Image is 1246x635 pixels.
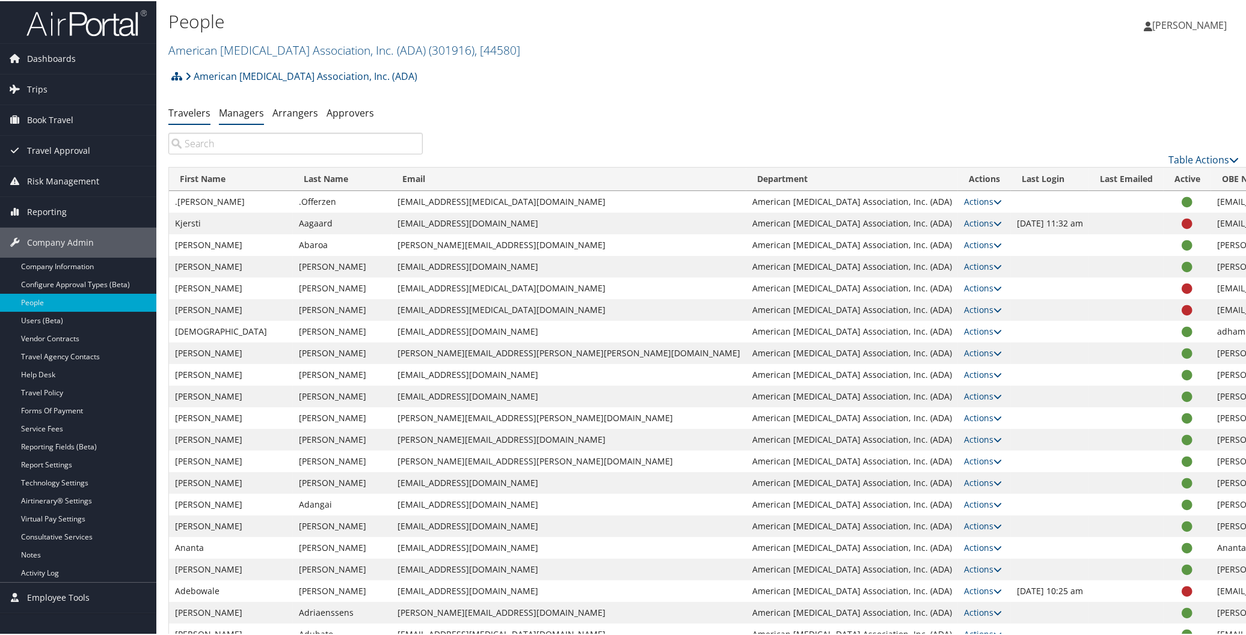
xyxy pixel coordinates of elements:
[746,449,958,471] td: American [MEDICAL_DATA] Association, Inc. (ADA)
[27,196,67,226] span: Reporting
[746,406,958,428] td: American [MEDICAL_DATA] Association, Inc. (ADA)
[1144,6,1239,42] a: [PERSON_NAME]
[964,389,1002,401] a: Actions
[391,384,746,406] td: [EMAIL_ADDRESS][DOMAIN_NAME]
[293,166,391,190] th: Last Name: activate to sort column descending
[219,105,264,118] a: Managers
[1011,211,1089,233] td: [DATE] 11:32 am
[169,428,293,449] td: [PERSON_NAME]
[169,579,293,601] td: Adebowale
[169,341,293,363] td: [PERSON_NAME]
[964,195,1002,206] a: Actions
[746,536,958,558] td: American [MEDICAL_DATA] Association, Inc. (ADA)
[27,165,99,195] span: Risk Management
[293,579,391,601] td: [PERSON_NAME]
[293,320,391,341] td: [PERSON_NAME]
[168,105,210,118] a: Travelers
[391,166,746,190] th: Email: activate to sort column ascending
[185,63,417,87] a: American [MEDICAL_DATA] Association, Inc. (ADA)
[169,276,293,298] td: [PERSON_NAME]
[964,324,1002,336] a: Actions
[169,514,293,536] td: [PERSON_NAME]
[391,514,746,536] td: [EMAIL_ADDRESS][DOMAIN_NAME]
[293,449,391,471] td: [PERSON_NAME]
[746,255,958,276] td: American [MEDICAL_DATA] Association, Inc. (ADA)
[964,281,1002,293] a: Actions
[746,298,958,320] td: American [MEDICAL_DATA] Association, Inc. (ADA)
[168,8,882,33] h1: People
[168,41,520,57] a: American [MEDICAL_DATA] Association, Inc. (ADA)
[293,471,391,493] td: [PERSON_NAME]
[391,363,746,384] td: [EMAIL_ADDRESS][DOMAIN_NAME]
[391,471,746,493] td: [EMAIL_ADDRESS][DOMAIN_NAME]
[746,579,958,601] td: American [MEDICAL_DATA] Association, Inc. (ADA)
[27,226,94,257] span: Company Admin
[964,454,1002,466] a: Actions
[746,493,958,514] td: American [MEDICAL_DATA] Association, Inc. (ADA)
[429,41,474,57] span: ( 301916 )
[958,166,1011,190] th: Actions
[391,341,746,363] td: [PERSON_NAME][EMAIL_ADDRESS][PERSON_NAME][PERSON_NAME][DOMAIN_NAME]
[746,341,958,363] td: American [MEDICAL_DATA] Association, Inc. (ADA)
[391,406,746,428] td: [PERSON_NAME][EMAIL_ADDRESS][PERSON_NAME][DOMAIN_NAME]
[168,132,423,153] input: Search
[1089,166,1164,190] th: Last Emailed: activate to sort column ascending
[169,449,293,471] td: [PERSON_NAME]
[391,601,746,622] td: [PERSON_NAME][EMAIL_ADDRESS][DOMAIN_NAME]
[391,449,746,471] td: [PERSON_NAME][EMAIL_ADDRESS][PERSON_NAME][DOMAIN_NAME]
[964,519,1002,530] a: Actions
[746,233,958,255] td: American [MEDICAL_DATA] Association, Inc. (ADA)
[746,558,958,579] td: American [MEDICAL_DATA] Association, Inc. (ADA)
[391,298,746,320] td: [EMAIL_ADDRESS][MEDICAL_DATA][DOMAIN_NAME]
[391,233,746,255] td: [PERSON_NAME][EMAIL_ADDRESS][DOMAIN_NAME]
[964,303,1002,314] a: Actions
[169,255,293,276] td: [PERSON_NAME]
[964,562,1002,574] a: Actions
[293,536,391,558] td: [PERSON_NAME]
[169,493,293,514] td: [PERSON_NAME]
[746,211,958,233] td: American [MEDICAL_DATA] Association, Inc. (ADA)
[293,384,391,406] td: [PERSON_NAME]
[474,41,520,57] span: , [ 44580 ]
[27,104,73,134] span: Book Travel
[169,298,293,320] td: [PERSON_NAME]
[391,579,746,601] td: [EMAIL_ADDRESS][DOMAIN_NAME]
[746,190,958,211] td: American [MEDICAL_DATA] Association, Inc. (ADA)
[964,584,1002,595] a: Actions
[391,558,746,579] td: [EMAIL_ADDRESS][DOMAIN_NAME]
[391,536,746,558] td: [EMAIL_ADDRESS][DOMAIN_NAME]
[964,346,1002,357] a: Actions
[964,260,1002,271] a: Actions
[169,406,293,428] td: [PERSON_NAME]
[964,411,1002,422] a: Actions
[169,190,293,211] td: .[PERSON_NAME]
[1152,17,1227,31] span: [PERSON_NAME]
[293,233,391,255] td: Abaroa
[327,105,374,118] a: Approvers
[293,514,391,536] td: [PERSON_NAME]
[293,558,391,579] td: [PERSON_NAME]
[293,211,391,233] td: Aagaard
[169,166,293,190] th: First Name: activate to sort column ascending
[964,606,1002,617] a: Actions
[746,601,958,622] td: American [MEDICAL_DATA] Association, Inc. (ADA)
[391,493,746,514] td: [EMAIL_ADDRESS][DOMAIN_NAME]
[391,276,746,298] td: [EMAIL_ADDRESS][MEDICAL_DATA][DOMAIN_NAME]
[746,384,958,406] td: American [MEDICAL_DATA] Association, Inc. (ADA)
[169,363,293,384] td: [PERSON_NAME]
[293,255,391,276] td: [PERSON_NAME]
[293,276,391,298] td: [PERSON_NAME]
[391,320,746,341] td: [EMAIL_ADDRESS][DOMAIN_NAME]
[964,433,1002,444] a: Actions
[169,536,293,558] td: Ananta
[169,471,293,493] td: [PERSON_NAME]
[293,601,391,622] td: Adriaenssens
[169,233,293,255] td: [PERSON_NAME]
[169,601,293,622] td: [PERSON_NAME]
[391,211,746,233] td: [EMAIL_ADDRESS][DOMAIN_NAME]
[293,341,391,363] td: [PERSON_NAME]
[293,406,391,428] td: [PERSON_NAME]
[293,428,391,449] td: [PERSON_NAME]
[27,73,48,103] span: Trips
[964,238,1002,249] a: Actions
